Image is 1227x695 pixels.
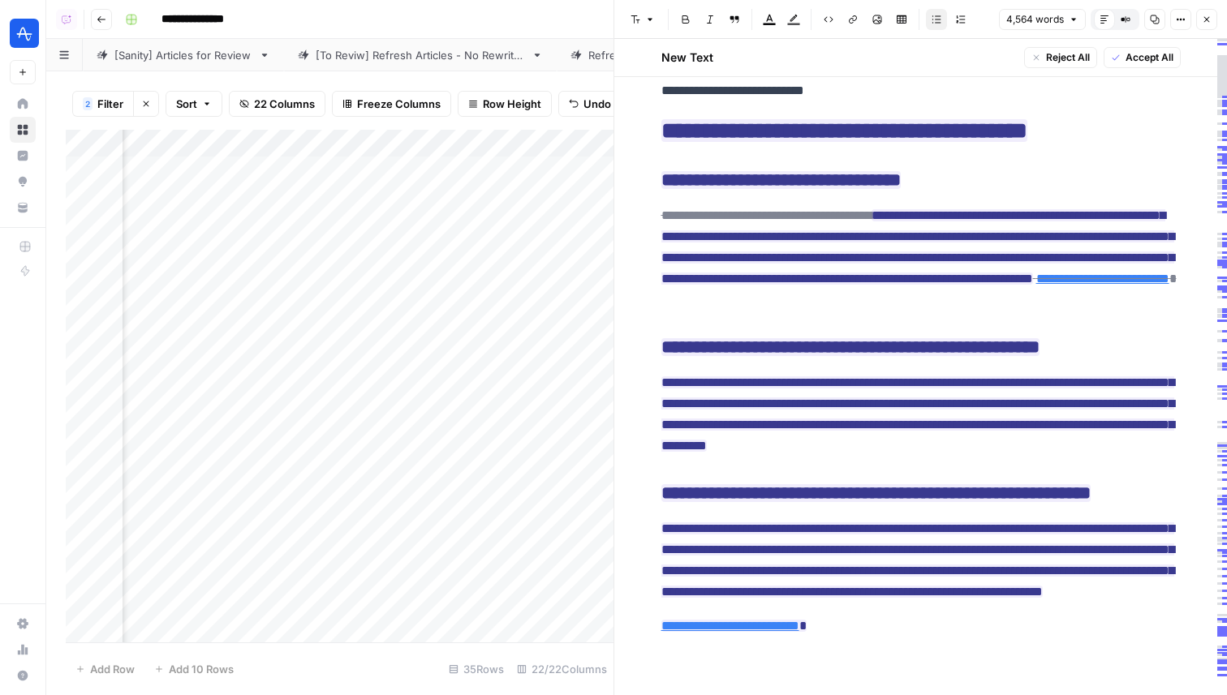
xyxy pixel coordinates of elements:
[999,9,1086,30] button: 4,564 words
[166,91,222,117] button: Sort
[357,96,441,112] span: Freeze Columns
[83,97,93,110] div: 2
[10,143,36,169] a: Insights
[254,96,315,112] span: 22 Columns
[83,39,284,71] a: [Sanity] Articles for Review
[176,96,197,112] span: Sort
[10,19,39,48] img: Amplitude Logo
[1006,12,1064,27] span: 4,564 words
[66,656,144,682] button: Add Row
[10,195,36,221] a: Your Data
[229,91,325,117] button: 22 Columns
[483,96,541,112] span: Row Height
[10,169,36,195] a: Opportunities
[588,47,704,63] div: Refresh Explore Article
[90,661,135,677] span: Add Row
[316,47,525,63] div: [To Reviw] Refresh Articles - No Rewrites
[10,117,36,143] a: Browse
[1104,47,1181,68] button: Accept All
[557,39,736,71] a: Refresh Explore Article
[72,91,133,117] button: 2Filter
[332,91,451,117] button: Freeze Columns
[442,656,510,682] div: 35 Rows
[97,96,123,112] span: Filter
[10,91,36,117] a: Home
[144,656,243,682] button: Add 10 Rows
[1046,50,1090,65] span: Reject All
[510,656,613,682] div: 22/22 Columns
[10,611,36,637] a: Settings
[10,663,36,689] button: Help + Support
[169,661,234,677] span: Add 10 Rows
[1126,50,1173,65] span: Accept All
[1024,47,1097,68] button: Reject All
[661,49,713,66] h2: New Text
[85,97,90,110] span: 2
[10,637,36,663] a: Usage
[10,13,36,54] button: Workspace: Amplitude
[558,91,622,117] button: Undo
[583,96,611,112] span: Undo
[284,39,557,71] a: [To Reviw] Refresh Articles - No Rewrites
[114,47,252,63] div: [Sanity] Articles for Review
[458,91,552,117] button: Row Height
